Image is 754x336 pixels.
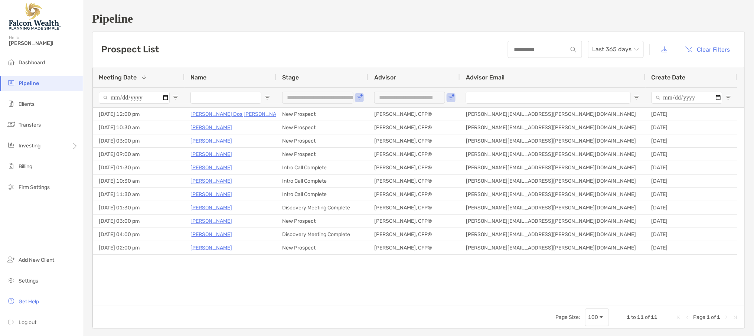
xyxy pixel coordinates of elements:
div: [DATE] [646,228,737,241]
span: Last 365 days [593,41,639,58]
span: Get Help [19,299,39,305]
span: Dashboard [19,59,45,66]
a: [PERSON_NAME] [190,176,232,186]
span: 1 [717,314,721,320]
span: 1 [627,314,630,320]
div: [PERSON_NAME], CFP® [368,201,460,214]
span: of [711,314,716,320]
a: [PERSON_NAME] [190,190,232,199]
span: Billing [19,163,32,170]
div: [PERSON_NAME], CFP® [368,241,460,254]
span: to [631,314,636,320]
div: [PERSON_NAME], CFP® [368,215,460,228]
button: Open Filter Menu [448,95,454,101]
span: 1 [707,314,710,320]
div: [DATE] 04:00 pm [93,228,185,241]
div: [PERSON_NAME], CFP® [368,228,460,241]
div: [PERSON_NAME][EMAIL_ADDRESS][PERSON_NAME][DOMAIN_NAME] [460,121,646,134]
span: Name [190,74,206,81]
a: [PERSON_NAME] [190,243,232,252]
div: [DATE] [646,215,737,228]
div: [DATE] [646,148,737,161]
div: [PERSON_NAME][EMAIL_ADDRESS][PERSON_NAME][DOMAIN_NAME] [460,148,646,161]
div: [DATE] [646,201,737,214]
div: New Prospect [276,134,368,147]
span: Clients [19,101,35,107]
div: [PERSON_NAME], CFP® [368,134,460,147]
div: Previous Page [685,314,691,320]
div: New Prospect [276,148,368,161]
span: Stage [282,74,299,81]
img: settings icon [7,276,16,285]
button: Open Filter Menu [173,95,179,101]
a: [PERSON_NAME] [190,123,232,132]
img: clients icon [7,99,16,108]
img: transfers icon [7,120,16,129]
p: [PERSON_NAME] [190,163,232,172]
a: [PERSON_NAME] Dos [PERSON_NAME] [190,110,285,119]
div: [PERSON_NAME], CFP® [368,188,460,201]
div: Discovery Meeting Complete [276,201,368,214]
div: [DATE] [646,188,737,201]
a: [PERSON_NAME] [190,230,232,239]
div: [DATE] [646,241,737,254]
div: [PERSON_NAME], CFP® [368,148,460,161]
div: [PERSON_NAME][EMAIL_ADDRESS][PERSON_NAME][DOMAIN_NAME] [460,108,646,121]
div: 100 [588,314,598,320]
div: [DATE] 09:00 am [93,148,185,161]
button: Open Filter Menu [725,95,731,101]
div: [DATE] 02:00 pm [93,241,185,254]
div: [PERSON_NAME][EMAIL_ADDRESS][PERSON_NAME][DOMAIN_NAME] [460,161,646,174]
div: [PERSON_NAME], CFP® [368,161,460,174]
div: New Prospect [276,241,368,254]
div: New Prospect [276,121,368,134]
img: get-help icon [7,297,16,306]
div: Page Size [585,309,609,326]
div: [DATE] 10:30 am [93,121,185,134]
input: Create Date Filter Input [652,92,722,104]
p: [PERSON_NAME] [190,136,232,146]
div: New Prospect [276,215,368,228]
span: Meeting Date [99,74,137,81]
span: Pipeline [19,80,39,87]
div: [DATE] [646,174,737,187]
div: [DATE] 11:30 am [93,188,185,201]
button: Clear Filters [679,41,736,58]
div: [PERSON_NAME][EMAIL_ADDRESS][PERSON_NAME][DOMAIN_NAME] [460,134,646,147]
div: [DATE] 03:00 pm [93,134,185,147]
div: Intro Call Complete [276,161,368,174]
button: Open Filter Menu [634,95,640,101]
div: [DATE] 10:30 am [93,174,185,187]
div: [DATE] [646,108,737,121]
div: [DATE] [646,161,737,174]
img: investing icon [7,141,16,150]
input: Meeting Date Filter Input [99,92,170,104]
input: Name Filter Input [190,92,261,104]
span: of [645,314,650,320]
div: Page Size: [556,314,581,320]
div: [PERSON_NAME], CFP® [368,108,460,121]
button: Open Filter Menu [356,95,362,101]
div: [DATE] [646,134,737,147]
img: pipeline icon [7,78,16,87]
div: First Page [676,314,682,320]
span: 11 [637,314,644,320]
span: Investing [19,143,40,149]
div: Discovery Meeting Complete [276,228,368,241]
div: [DATE] 03:00 pm [93,215,185,228]
div: [PERSON_NAME][EMAIL_ADDRESS][PERSON_NAME][DOMAIN_NAME] [460,241,646,254]
div: [DATE] 01:30 pm [93,161,185,174]
div: [PERSON_NAME][EMAIL_ADDRESS][PERSON_NAME][DOMAIN_NAME] [460,215,646,228]
div: [DATE] [646,121,737,134]
div: [PERSON_NAME], CFP® [368,121,460,134]
img: billing icon [7,162,16,170]
div: [PERSON_NAME][EMAIL_ADDRESS][PERSON_NAME][DOMAIN_NAME] [460,228,646,241]
a: [PERSON_NAME] [190,216,232,226]
p: [PERSON_NAME] [190,203,232,212]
